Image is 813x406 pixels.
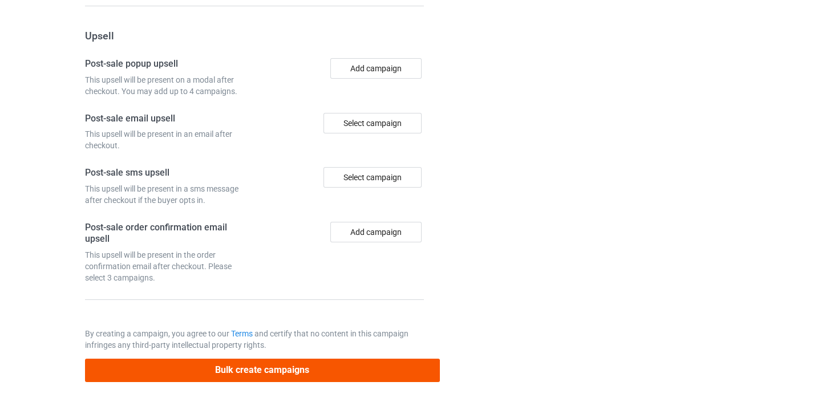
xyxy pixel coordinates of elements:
div: This upsell will be present in the order confirmation email after checkout. Please select 3 campa... [85,249,250,283]
p: By creating a campaign, you agree to our and certify that no content in this campaign infringes a... [85,328,424,351]
h4: Post-sale email upsell [85,113,250,125]
a: Terms [231,329,253,338]
div: This upsell will be present on a modal after checkout. You may add up to 4 campaigns. [85,74,250,97]
h4: Post-sale order confirmation email upsell [85,222,250,245]
h4: Post-sale popup upsell [85,58,250,70]
div: This upsell will be present in an email after checkout. [85,128,250,151]
h4: Post-sale sms upsell [85,167,250,179]
div: Select campaign [323,113,422,133]
div: This upsell will be present in a sms message after checkout if the buyer opts in. [85,183,250,206]
button: Add campaign [330,58,422,79]
div: Select campaign [323,167,422,188]
button: Bulk create campaigns [85,359,440,382]
h3: Upsell [85,29,424,42]
button: Add campaign [330,222,422,242]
